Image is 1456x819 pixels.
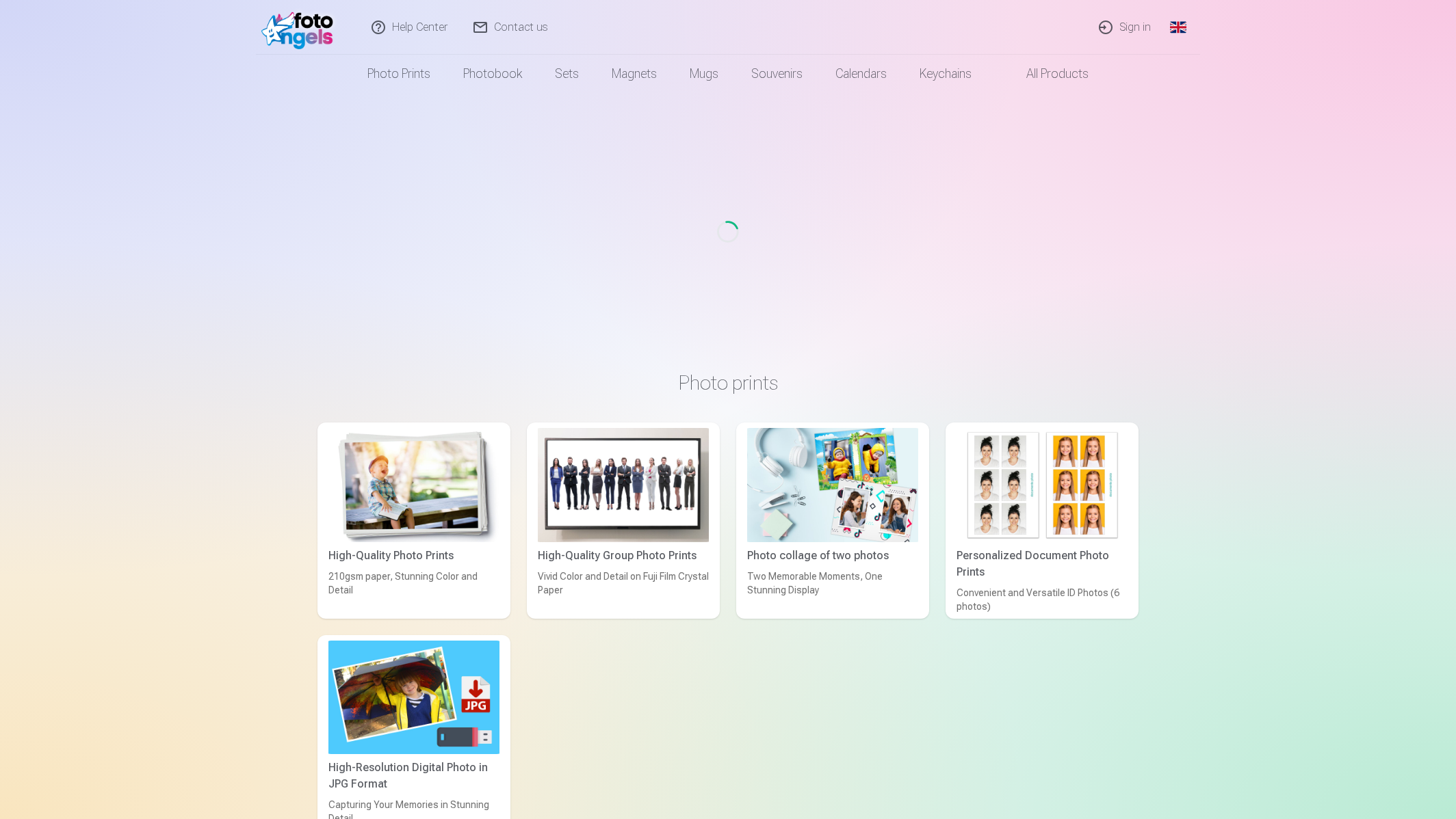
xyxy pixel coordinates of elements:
[532,569,714,613] div: Vivid Color and Detail on Fuji Film Crystal Paper
[328,371,1128,395] h3: Photo prints
[951,586,1133,613] div: Convenient and Versatile ID Photos (6 photos)
[988,55,1105,93] a: All products
[323,548,505,564] div: High-Quality Photo Prints
[532,548,714,564] div: High-Quality Group Photo Prints
[957,428,1128,542] img: Personalized Document Photo Prints
[946,422,1139,619] a: Personalized Document Photo PrintsPersonalized Document Photo PrintsConvenient and Versatile ID P...
[742,569,924,613] div: Two Memorable Moments, One Stunning Display
[317,422,510,619] a: High-Quality Photo PrintsHigh-Quality Photo Prints210gsm paper, Stunning Color and Detail
[538,55,595,93] a: Sets
[951,548,1133,580] div: Personalized Document Photo Prints
[742,548,924,564] div: Photo collage of two photos
[538,428,709,542] img: High-Quality Group Photo Prints
[903,55,988,93] a: Keychains
[747,428,918,542] img: Photo collage of two photos
[328,428,499,542] img: High-Quality Photo Prints
[323,760,505,792] div: High-Resolution Digital Photo in JPG Format
[328,641,499,755] img: High-Resolution Digital Photo in JPG Format
[447,55,538,93] a: Photobook
[595,55,673,93] a: Magnets
[323,569,505,613] div: 210gsm paper, Stunning Color and Detail
[819,55,903,93] a: Calendars
[673,55,735,93] a: Mugs
[736,422,929,619] a: Photo collage of two photosPhoto collage of two photosTwo Memorable Moments, One Stunning Display
[527,422,720,619] a: High-Quality Group Photo PrintsHigh-Quality Group Photo PrintsVivid Color and Detail on Fuji Film...
[735,55,819,93] a: Souvenirs
[261,5,340,49] img: /fa1
[351,55,447,93] a: Photo prints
